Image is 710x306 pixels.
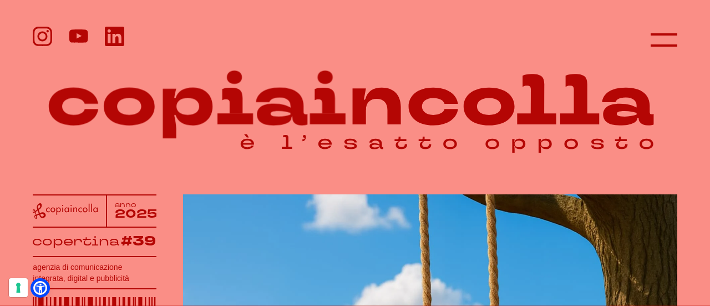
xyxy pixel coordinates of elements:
tspan: #39 [121,232,156,250]
tspan: copertina [32,232,119,249]
h1: agenzia di comunicazione integrata, digital e pubblicità [33,262,156,284]
tspan: 2025 [115,205,158,222]
tspan: anno [115,200,136,209]
a: Open Accessibility Menu [33,281,47,295]
button: Le tue preferenze relative al consenso per le tecnologie di tracciamento [9,278,28,297]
